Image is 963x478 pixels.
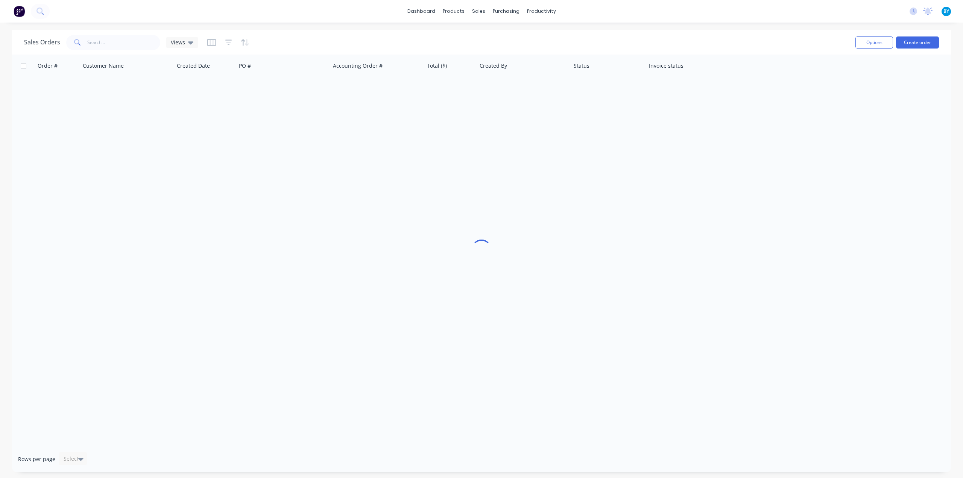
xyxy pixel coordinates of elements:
[14,6,25,17] img: Factory
[489,6,523,17] div: purchasing
[439,6,468,17] div: products
[649,62,684,70] div: Invoice status
[177,62,210,70] div: Created Date
[404,6,439,17] a: dashboard
[24,39,60,46] h1: Sales Orders
[64,455,83,463] div: Select...
[943,8,949,15] span: BY
[333,62,383,70] div: Accounting Order #
[574,62,589,70] div: Status
[38,62,58,70] div: Order #
[855,36,893,49] button: Options
[83,62,124,70] div: Customer Name
[896,36,939,49] button: Create order
[480,62,507,70] div: Created By
[427,62,447,70] div: Total ($)
[171,38,185,46] span: Views
[468,6,489,17] div: sales
[18,455,55,463] span: Rows per page
[523,6,560,17] div: productivity
[239,62,251,70] div: PO #
[87,35,161,50] input: Search...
